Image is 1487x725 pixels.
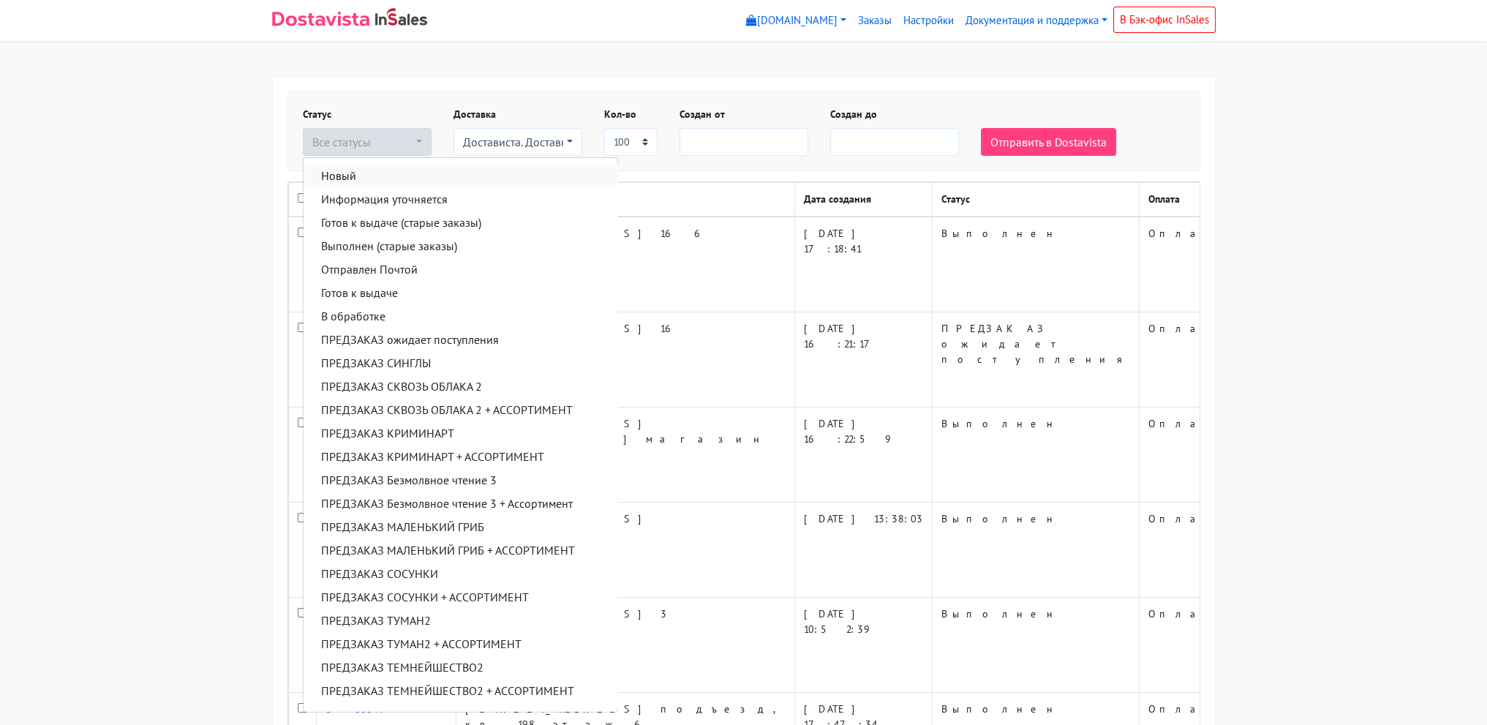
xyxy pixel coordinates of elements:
[932,407,1139,503] td: Выполнен
[321,518,484,536] span: ПРЕДЗАКАЗ МАЛЕНЬКИЙ ГРИБ
[321,424,454,442] span: ПРЕДЗАКАЗ КРИМИНАРТ
[321,705,519,723] span: ПРЕДЗАКАЗ НЕБ. [GEOGRAPHIC_DATA]
[1139,312,1273,407] td: Оплачен
[932,217,1139,312] td: Выполнен
[321,284,398,301] span: Готов к выдаче
[321,331,499,348] span: ПРЕДЗАКАЗ ожидает поступления
[932,312,1139,407] td: ПРЕДЗАКАЗ ожидает поступления
[453,128,582,156] button: Достависта. Доставка день в день В пределах КАД.
[321,237,457,255] span: Выполнен (старые заказы)
[321,214,481,231] span: Готов к выдаче (старые заказы)
[321,588,529,606] span: ПРЕДЗАКАЗ СОСУНКИ + АССОРТИМЕНТ
[794,598,932,693] td: [DATE] 10:52:39
[321,448,544,465] span: ПРЕДЗАКАЗ КРИМИНАРТ + АССОРТИМЕНТ
[830,107,877,122] label: Создан до
[456,183,794,217] th: Адрес доставки
[321,682,574,699] span: ПРЕДЗАКАЗ ТЕМНЕЙШЕСТВО2 + АССОРТИМЕНТ
[321,635,522,653] span: ПРЕДЗАКАЗ ТУМАН2 + АССОРТИМЕНТ
[321,495,573,512] span: ПРЕДЗАКАЗ Безмолвное чтение 3 + Ассортимент
[932,183,1139,217] th: Статус
[321,612,431,629] span: ПРЕДЗАКАЗ ТУМАН2
[981,128,1116,156] button: Отправить в Dostavista
[321,307,385,325] span: В обработке
[456,217,794,312] td: [STREET_ADDRESS] 166
[897,7,960,35] a: Настройки
[321,471,497,489] span: ПРЕДЗАКАЗ Безмолвное чтение 3
[932,598,1139,693] td: Выполнен
[794,183,932,217] th: Дата создания
[960,7,1113,35] a: Документация и поддержка
[321,658,483,676] span: ПРЕДЗАКАЗ ТЕМНЕЙШЕСТВО2
[321,541,575,559] span: ПРЕДЗАКАЗ МАЛЕНЬКИЙ ГРИБ + АССОРТИМЕНТ
[852,7,897,35] a: Заказы
[679,107,725,122] label: Создан от
[794,217,932,312] td: [DATE] 17:18:41
[456,312,794,407] td: [STREET_ADDRESS] 16
[456,598,794,693] td: [STREET_ADDRESS] 3
[794,503,932,598] td: [DATE] 13:38:03
[303,128,432,156] button: Все статусы
[303,107,331,122] label: Статус
[1139,217,1273,312] td: Оплачен
[740,7,852,35] a: [DOMAIN_NAME]
[456,503,794,598] td: [STREET_ADDRESS]
[375,8,428,26] img: InSales
[321,401,573,418] span: ПРЕДЗАКАЗ СКВОЗЬ ОБЛАКА 2 + АССОРТИМЕНТ
[1139,183,1273,217] th: Оплата
[453,107,496,122] label: Доставка
[456,407,794,503] td: [STREET_ADDRESS][PERSON_NAME] магазин зоопторг
[1139,503,1273,598] td: Оплачен
[1113,7,1216,33] a: В Бэк-офис InSales
[312,133,413,151] div: Все статусы
[794,407,932,503] td: [DATE] 16:22:59
[321,565,438,582] span: ПРЕДЗАКАЗ СОСУНКИ
[932,503,1139,598] td: Выполнен
[1139,598,1273,693] td: Оплачен
[1139,407,1273,503] td: Оплачен
[321,354,431,372] span: ПРЕДЗАКАЗ СИНГЛЫ
[794,312,932,407] td: [DATE] 16:21:17
[604,107,636,122] label: Кол-во
[321,377,482,395] span: ПРЕДЗАКАЗ СКВОЗЬ ОБЛАКА 2
[321,260,418,278] span: Отправлен Почтой
[321,190,448,208] span: Информация уточняется
[463,133,564,151] div: Достависта. Доставка день в день В пределах КАД.
[321,167,356,184] span: Новый
[272,12,369,26] img: Dostavista - срочная курьерская служба доставки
